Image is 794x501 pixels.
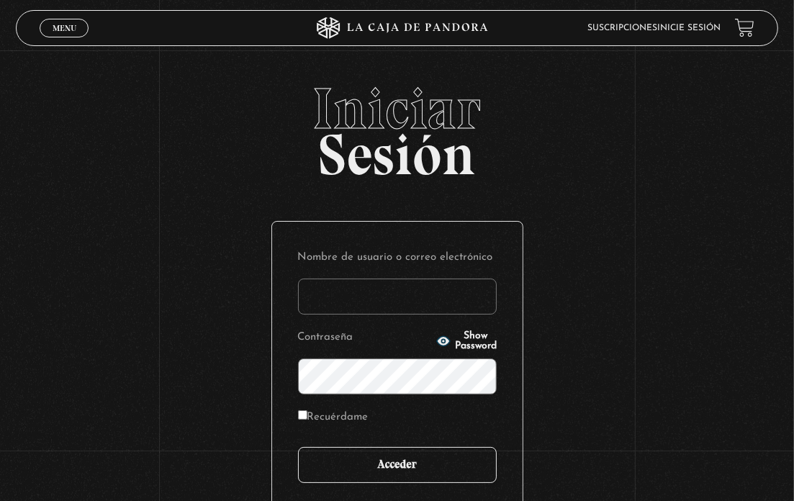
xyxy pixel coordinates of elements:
[657,24,721,32] a: Inicie sesión
[53,24,76,32] span: Menu
[298,447,497,483] input: Acceder
[735,18,754,37] a: View your shopping cart
[16,80,778,172] h2: Sesión
[436,331,497,351] button: Show Password
[298,407,369,427] label: Recuérdame
[587,24,657,32] a: Suscripciones
[455,331,497,351] span: Show Password
[48,36,81,46] span: Cerrar
[298,410,307,420] input: Recuérdame
[298,248,497,267] label: Nombre de usuario o correo electrónico
[16,80,778,137] span: Iniciar
[298,328,432,347] label: Contraseña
